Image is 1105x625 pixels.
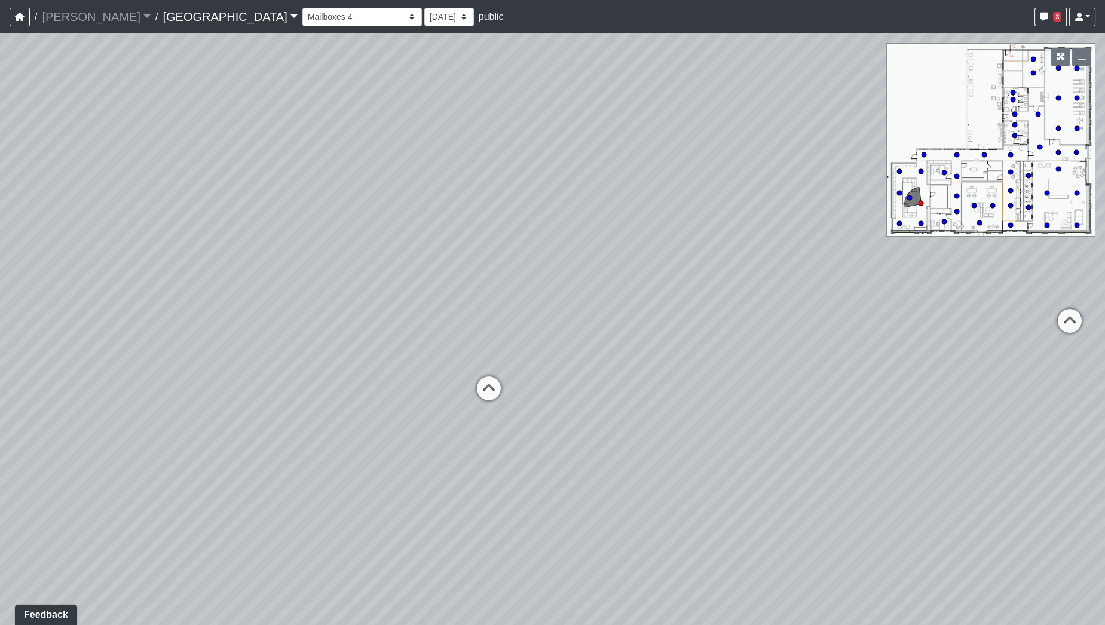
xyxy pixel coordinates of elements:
[42,5,151,29] a: [PERSON_NAME]
[163,5,297,29] a: [GEOGRAPHIC_DATA]
[30,5,42,29] span: /
[1034,8,1067,26] button: 3
[9,601,79,625] iframe: Ybug feedback widget
[479,11,504,22] span: public
[151,5,163,29] span: /
[1053,12,1061,22] span: 3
